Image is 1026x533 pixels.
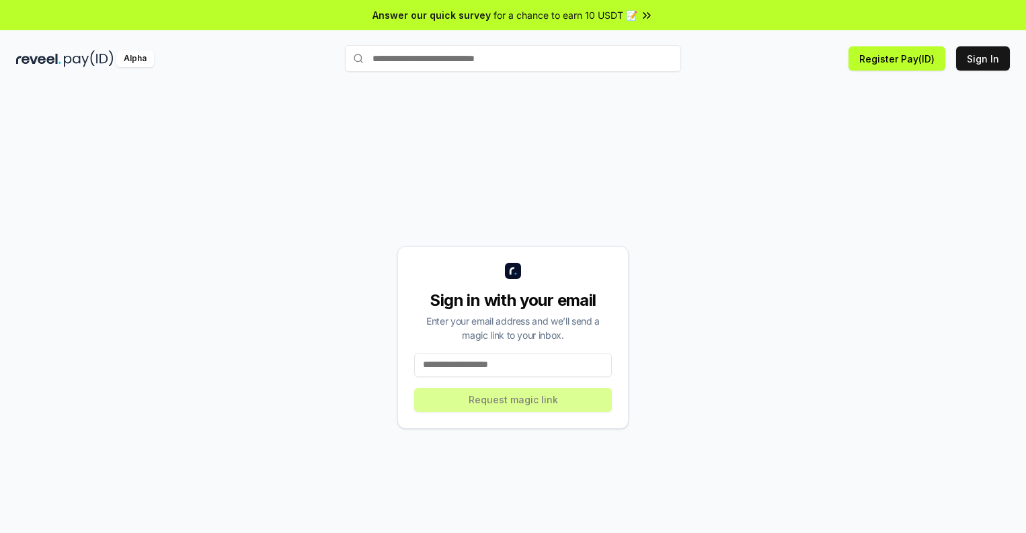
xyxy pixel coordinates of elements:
img: pay_id [64,50,114,67]
span: for a chance to earn 10 USDT 📝 [494,8,637,22]
button: Sign In [956,46,1010,71]
span: Answer our quick survey [372,8,491,22]
button: Register Pay(ID) [849,46,945,71]
img: reveel_dark [16,50,61,67]
div: Sign in with your email [414,290,612,311]
img: logo_small [505,263,521,279]
div: Enter your email address and we’ll send a magic link to your inbox. [414,314,612,342]
div: Alpha [116,50,154,67]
